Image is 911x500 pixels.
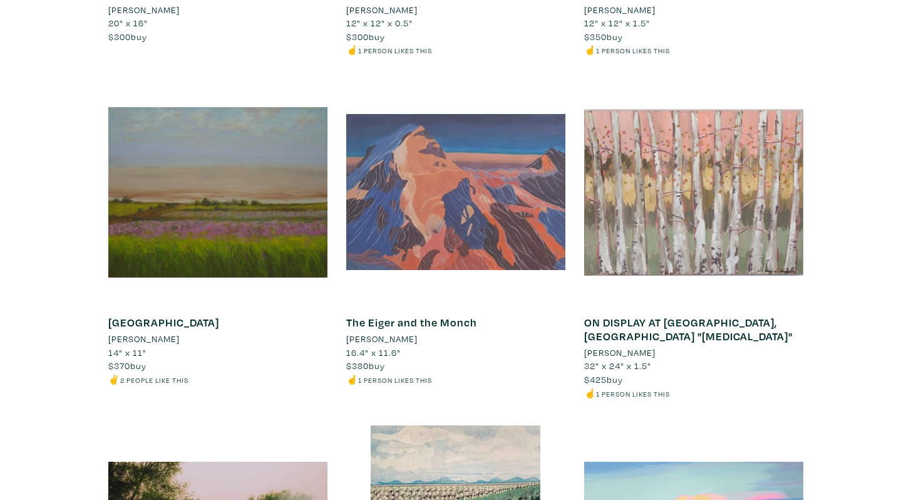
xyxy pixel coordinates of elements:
li: ☝️ [584,43,803,57]
a: The Eiger and the Monch [346,315,477,330]
small: 1 person likes this [596,389,670,398]
li: [PERSON_NAME] [584,3,656,17]
span: 12" x 12" x 1.5" [584,17,650,29]
li: [PERSON_NAME] [346,332,418,346]
li: ☝️ [346,43,565,57]
a: [PERSON_NAME] [584,3,803,17]
a: [PERSON_NAME] [584,346,803,360]
span: $425 [584,373,607,385]
li: ☝️ [584,387,803,400]
span: 20" x 16" [108,17,148,29]
span: buy [346,360,385,372]
li: [PERSON_NAME] [108,3,180,17]
li: ☝️ [346,373,565,387]
a: [PERSON_NAME] [108,3,327,17]
span: 12" x 12" x 0.5" [346,17,413,29]
li: ✌️ [108,373,327,387]
span: buy [584,373,623,385]
li: [PERSON_NAME] [108,332,180,346]
span: $370 [108,360,130,372]
span: buy [108,360,147,372]
a: ON DISPLAY AT [GEOGRAPHIC_DATA], [GEOGRAPHIC_DATA] "[MEDICAL_DATA]" [584,315,793,343]
li: [PERSON_NAME] [346,3,418,17]
small: 2 people like this [120,375,188,385]
span: 32" x 24" x 1.5" [584,360,651,372]
span: 16.4" x 11.6" [346,346,401,358]
a: [PERSON_NAME] [108,332,327,346]
span: 14" x 11" [108,346,147,358]
span: buy [584,31,623,43]
span: buy [346,31,385,43]
a: [PERSON_NAME] [346,3,565,17]
span: $300 [108,31,131,43]
small: 1 person likes this [358,375,432,385]
span: buy [108,31,147,43]
span: $380 [346,360,369,372]
a: [GEOGRAPHIC_DATA] [108,315,219,330]
span: $300 [346,31,369,43]
span: $350 [584,31,607,43]
li: [PERSON_NAME] [584,346,656,360]
small: 1 person likes this [596,46,670,55]
small: 1 person likes this [358,46,432,55]
a: [PERSON_NAME] [346,332,565,346]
